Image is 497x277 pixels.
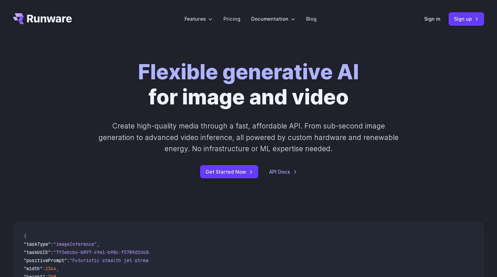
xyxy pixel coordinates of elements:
span: "positivePrompt" [24,257,67,263]
p: Create high-quality media through a fast, affordable API. From sub-second image generation to adv... [98,120,399,154]
span: "width" [24,265,43,272]
span: "imageInference" [53,241,97,247]
span: , [97,241,100,247]
span: , [56,265,59,272]
a: Sign up [449,12,484,25]
a: Go to / [13,13,72,24]
a: Blog [306,15,317,23]
span: 1344 [45,265,56,272]
label: Documentation [251,15,295,23]
strong: Flexible generative AI [138,59,359,84]
span: : [51,241,53,247]
span: "7f3ebcb6-b897-49e1-b98c-f5789d2d40d7" [53,249,156,255]
span: : [43,265,45,272]
a: API Docs [269,168,297,176]
span: : [51,249,53,255]
span: "taskType" [24,241,51,247]
span: : [67,257,70,263]
span: "taskUUID" [24,249,51,255]
a: Get Started Now [200,165,258,178]
a: Sign in [424,15,440,23]
span: { [24,233,26,239]
h1: for image and video [138,60,359,110]
span: "Futuristic stealth jet streaking through a neon-lit cityscape with glowing purple exhaust" [70,257,316,263]
a: Pricing [223,15,240,23]
label: Features [185,15,213,23]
